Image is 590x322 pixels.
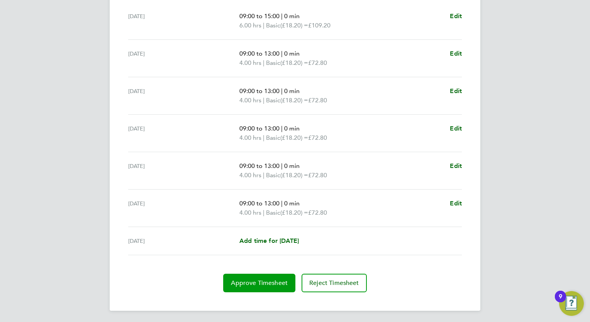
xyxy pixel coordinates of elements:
[266,21,280,30] span: Basic
[263,97,264,104] span: |
[266,208,280,217] span: Basic
[128,161,239,180] div: [DATE]
[308,171,327,179] span: £72.80
[223,274,295,292] button: Approve Timesheet
[263,209,264,216] span: |
[284,12,300,20] span: 0 min
[450,49,462,58] a: Edit
[308,59,327,66] span: £72.80
[239,125,280,132] span: 09:00 to 13:00
[128,124,239,142] div: [DATE]
[280,171,308,179] span: (£18.20) =
[559,297,562,307] div: 9
[450,125,462,132] span: Edit
[450,199,462,208] a: Edit
[281,125,283,132] span: |
[280,134,308,141] span: (£18.20) =
[302,274,367,292] button: Reject Timesheet
[128,236,239,246] div: [DATE]
[284,125,300,132] span: 0 min
[450,12,462,21] a: Edit
[308,209,327,216] span: £72.80
[239,12,280,20] span: 09:00 to 15:00
[239,162,280,169] span: 09:00 to 13:00
[280,97,308,104] span: (£18.20) =
[239,200,280,207] span: 09:00 to 13:00
[239,236,299,246] a: Add time for [DATE]
[239,87,280,95] span: 09:00 to 13:00
[128,49,239,68] div: [DATE]
[450,124,462,133] a: Edit
[281,200,283,207] span: |
[450,200,462,207] span: Edit
[263,171,264,179] span: |
[239,59,261,66] span: 4.00 hrs
[450,161,462,171] a: Edit
[266,96,280,105] span: Basic
[281,50,283,57] span: |
[239,209,261,216] span: 4.00 hrs
[128,199,239,217] div: [DATE]
[284,162,300,169] span: 0 min
[266,58,280,68] span: Basic
[280,209,308,216] span: (£18.20) =
[266,133,280,142] span: Basic
[280,22,308,29] span: (£18.20) =
[450,87,462,95] span: Edit
[280,59,308,66] span: (£18.20) =
[239,237,299,244] span: Add time for [DATE]
[559,291,584,316] button: Open Resource Center, 9 new notifications
[239,171,261,179] span: 4.00 hrs
[308,97,327,104] span: £72.80
[450,86,462,96] a: Edit
[263,134,264,141] span: |
[231,279,288,287] span: Approve Timesheet
[450,50,462,57] span: Edit
[450,162,462,169] span: Edit
[239,97,261,104] span: 4.00 hrs
[128,12,239,30] div: [DATE]
[239,50,280,57] span: 09:00 to 13:00
[450,12,462,20] span: Edit
[284,50,300,57] span: 0 min
[281,12,283,20] span: |
[309,279,359,287] span: Reject Timesheet
[284,87,300,95] span: 0 min
[281,162,283,169] span: |
[263,22,264,29] span: |
[281,87,283,95] span: |
[308,134,327,141] span: £72.80
[239,22,261,29] span: 6.00 hrs
[308,22,331,29] span: £109.20
[284,200,300,207] span: 0 min
[263,59,264,66] span: |
[128,86,239,105] div: [DATE]
[239,134,261,141] span: 4.00 hrs
[266,171,280,180] span: Basic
